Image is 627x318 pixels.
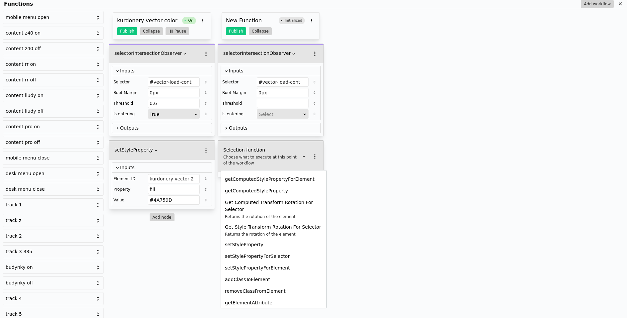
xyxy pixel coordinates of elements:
[225,176,322,183] h6: getComputedStylePropertyForElement
[113,195,147,205] div: Value
[6,123,93,130] div: content pro on
[6,279,93,286] div: budynky off
[222,88,255,97] div: Root Margin
[222,99,255,108] div: Threshold
[225,265,322,271] h6: setStylePropertyForElement
[117,17,179,25] h3: kurdonery vector color
[113,174,147,183] div: Element ID
[113,99,147,108] div: Threshold
[249,27,272,35] button: Collapse
[6,264,93,271] div: budynky on
[225,224,322,231] h6: Get Style Transform Rotation For Selector
[150,213,174,221] button: Add node
[6,92,93,99] div: content liudy on
[166,27,189,35] button: Pause
[225,214,322,220] div: Returns the rotation of the element
[113,77,147,87] div: Selector
[6,45,93,52] div: content z40 off
[229,67,318,74] span: Inputs
[6,30,93,37] div: content z40 on
[6,311,93,318] div: track 5
[114,50,182,57] h5: selectorIntersectionObserver
[6,170,93,177] div: desk menu open
[6,295,93,302] div: track 4
[225,231,322,237] div: Returns the rotation of the element
[226,17,276,25] h3: New Function
[6,201,93,208] div: track 1
[113,109,147,119] div: Is entering
[150,110,194,119] div: True
[120,125,209,132] span: Outputs
[226,27,246,35] button: Publish
[6,233,93,240] div: track 2
[222,109,255,119] div: Is entering
[225,241,322,248] h6: setStyleProperty
[113,88,147,97] div: Root Margin
[229,125,318,132] span: Outputs
[223,147,301,154] h5: Selection function
[117,27,137,35] button: Publish
[6,108,93,115] div: content liudy off
[6,139,93,146] div: content pro off
[223,50,291,57] h5: selectorIntersectionObserver
[222,77,255,87] div: Selector
[225,299,322,306] h6: getElementAttribute
[225,199,322,213] h6: Get Computed Transform Rotation For Selector
[114,147,153,154] h5: setStyleProperty
[6,217,93,224] div: track z
[279,17,305,24] div: Initialized
[113,185,147,194] div: Property
[225,276,322,283] h6: addClassToElement
[140,27,163,35] button: Collapse
[120,67,209,74] span: Inputs
[225,288,322,295] h6: removeClassFromElement
[6,248,93,255] div: track 3 335
[6,76,93,83] div: content rr off
[6,155,93,161] div: mobile menu close
[6,14,93,21] div: mobile menu open
[120,164,209,171] span: Inputs
[225,187,322,194] h6: getComputedStyleProperty
[223,154,301,166] div: Choose what to execute at this point of the workflow
[6,186,93,193] div: desk menu close
[6,61,93,68] div: content rr on
[182,17,196,24] div: On
[259,110,302,119] div: Select
[225,253,322,260] h6: setStylePropertyForSelector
